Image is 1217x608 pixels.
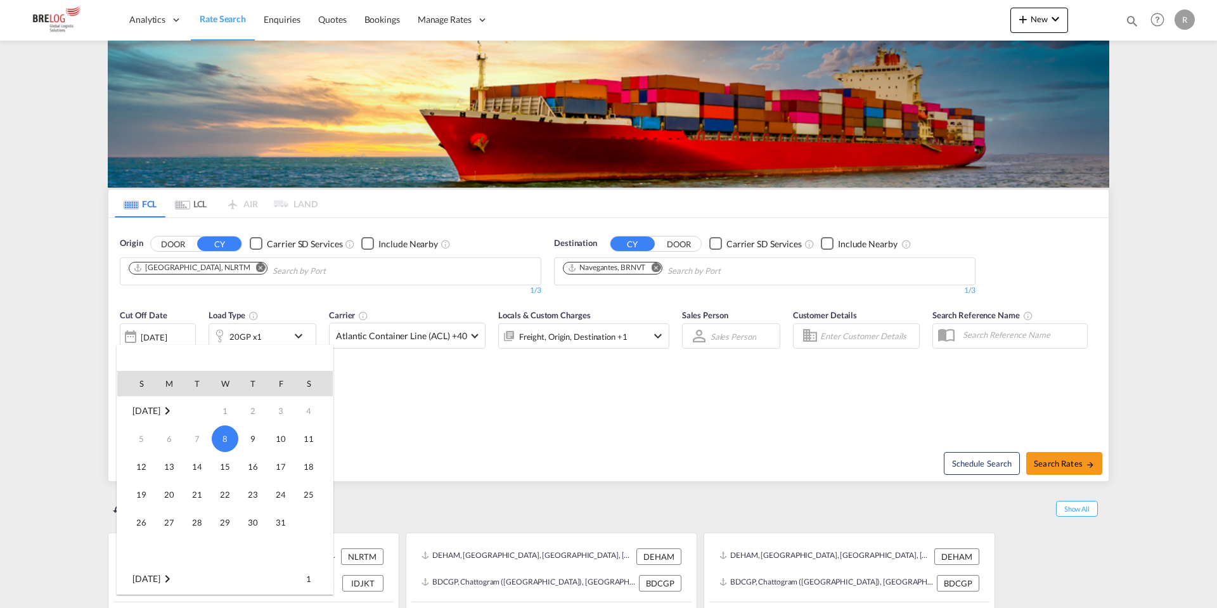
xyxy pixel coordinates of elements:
[117,508,333,536] tr: Week 5
[296,482,321,507] span: 25
[155,453,183,481] td: Monday October 13 2025
[295,371,333,396] th: S
[117,564,333,593] tr: Week 1
[295,396,333,425] td: Saturday October 4 2025
[240,510,266,535] span: 30
[211,508,239,536] td: Wednesday October 29 2025
[239,425,267,453] td: Thursday October 9 2025
[129,454,154,479] span: 12
[212,425,238,452] span: 8
[183,508,211,536] td: Tuesday October 28 2025
[183,453,211,481] td: Tuesday October 14 2025
[239,396,267,425] td: Thursday October 2 2025
[117,396,333,425] tr: Week 1
[211,396,239,425] td: Wednesday October 1 2025
[296,566,321,592] span: 1
[267,396,295,425] td: Friday October 3 2025
[295,453,333,481] td: Saturday October 18 2025
[295,564,333,593] td: Saturday November 1 2025
[239,453,267,481] td: Thursday October 16 2025
[184,510,210,535] span: 28
[212,454,238,479] span: 15
[157,510,182,535] span: 27
[240,482,266,507] span: 23
[211,453,239,481] td: Wednesday October 15 2025
[155,508,183,536] td: Monday October 27 2025
[117,564,211,593] td: November 2025
[268,482,293,507] span: 24
[183,425,211,453] td: Tuesday October 7 2025
[117,371,333,594] md-calendar: Calendar
[117,396,211,425] td: October 2025
[212,482,238,507] span: 22
[268,454,293,479] span: 17
[296,426,321,451] span: 11
[117,453,155,481] td: Sunday October 12 2025
[295,425,333,453] td: Saturday October 11 2025
[268,510,293,535] span: 31
[240,426,266,451] span: 9
[212,510,238,535] span: 29
[155,481,183,508] td: Monday October 20 2025
[117,371,155,396] th: S
[240,454,266,479] span: 16
[267,371,295,396] th: F
[132,573,160,584] span: [DATE]
[117,508,155,536] td: Sunday October 26 2025
[183,371,211,396] th: T
[211,371,239,396] th: W
[211,425,239,453] td: Wednesday October 8 2025
[184,454,210,479] span: 14
[267,425,295,453] td: Friday October 10 2025
[184,482,210,507] span: 21
[155,425,183,453] td: Monday October 6 2025
[117,481,155,508] td: Sunday October 19 2025
[239,481,267,508] td: Thursday October 23 2025
[129,510,154,535] span: 26
[267,508,295,536] td: Friday October 31 2025
[117,453,333,481] tr: Week 3
[155,371,183,396] th: M
[183,481,211,508] td: Tuesday October 21 2025
[157,454,182,479] span: 13
[268,426,293,451] span: 10
[117,425,333,453] tr: Week 2
[267,481,295,508] td: Friday October 24 2025
[117,536,333,565] tr: Week undefined
[295,481,333,508] td: Saturday October 25 2025
[132,405,160,416] span: [DATE]
[296,454,321,479] span: 18
[117,481,333,508] tr: Week 4
[267,453,295,481] td: Friday October 17 2025
[157,482,182,507] span: 20
[211,481,239,508] td: Wednesday October 22 2025
[117,425,155,453] td: Sunday October 5 2025
[239,371,267,396] th: T
[129,482,154,507] span: 19
[239,508,267,536] td: Thursday October 30 2025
